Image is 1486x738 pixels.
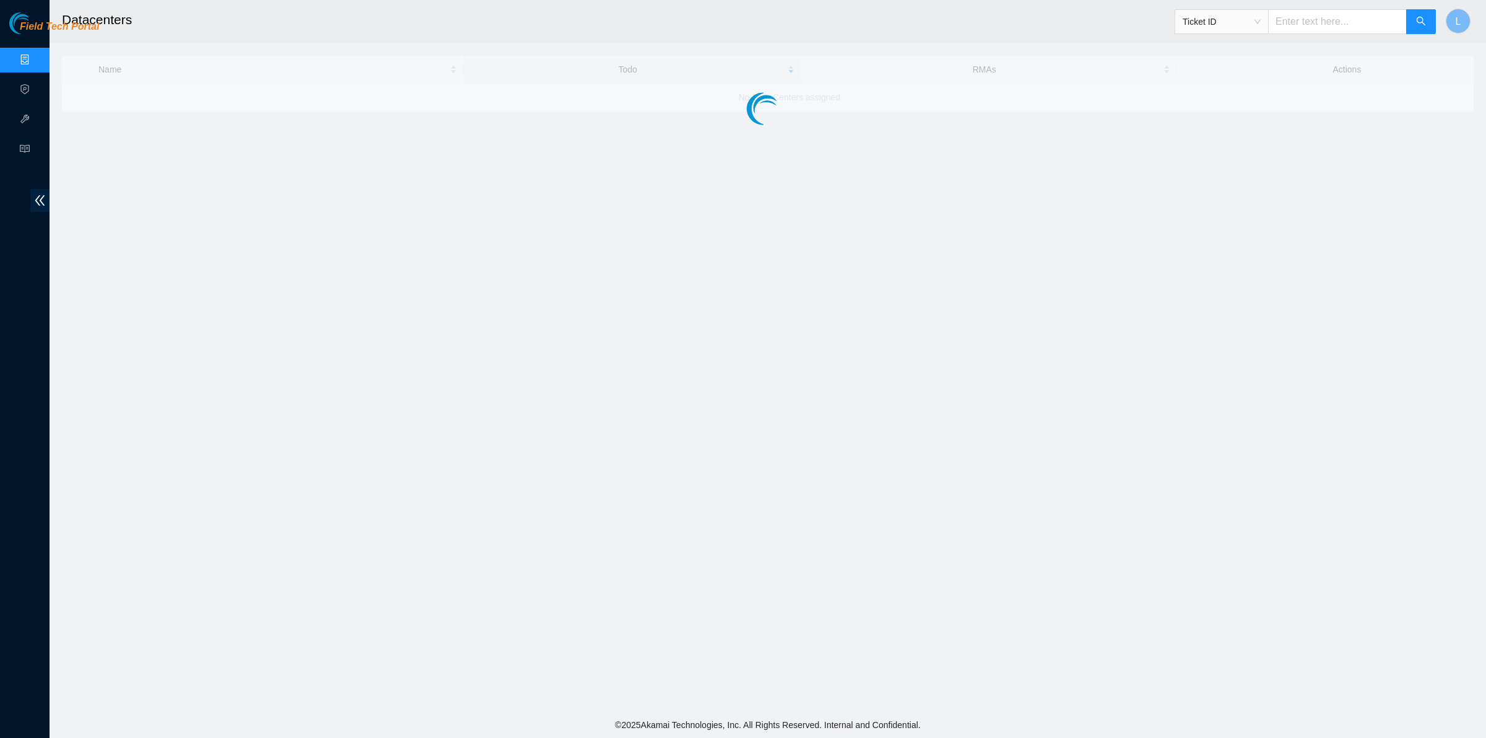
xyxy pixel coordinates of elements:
[20,21,99,33] span: Field Tech Portal
[9,22,99,38] a: Akamai TechnologiesField Tech Portal
[1268,9,1407,34] input: Enter text here...
[1456,14,1461,29] span: L
[9,12,63,34] img: Akamai Technologies
[20,138,30,163] span: read
[1183,12,1261,31] span: Ticket ID
[1416,16,1426,28] span: search
[1446,9,1471,33] button: L
[50,712,1486,738] footer: © 2025 Akamai Technologies, Inc. All Rights Reserved. Internal and Confidential.
[1406,9,1436,34] button: search
[30,189,50,212] span: double-left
